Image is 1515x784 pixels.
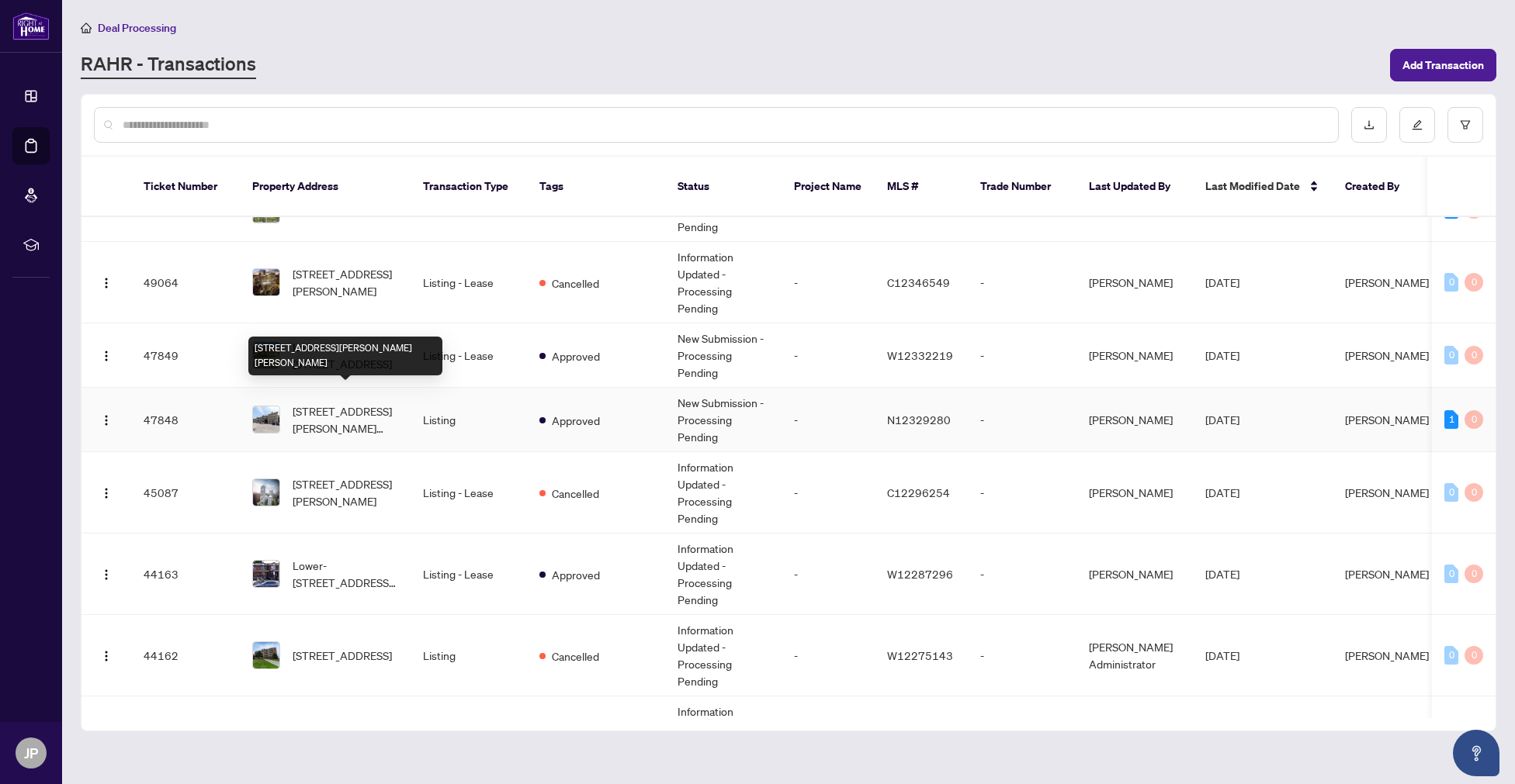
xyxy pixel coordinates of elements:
td: [PERSON_NAME] Administrator [1076,696,1193,778]
img: Logo [100,487,113,499]
td: Information Updated - Processing Pending [665,696,782,778]
td: [PERSON_NAME] [1076,323,1193,388]
span: Cancelled [552,275,599,292]
td: - [968,615,1076,696]
div: 0 [1465,346,1483,364]
button: Add Transaction [1390,49,1496,81]
span: [STREET_ADDRESS][PERSON_NAME] [293,475,398,509]
span: edit [1412,119,1423,130]
td: - [782,534,875,615]
td: Information Updated - Processing Pending [665,615,782,696]
span: Approved [552,566,600,583]
td: 44162 [131,615,240,696]
td: [PERSON_NAME] Administrator [1076,615,1193,696]
span: [STREET_ADDRESS] [293,647,392,664]
td: 47848 [131,388,240,452]
img: thumbnail-img [253,642,279,668]
img: thumbnail-img [253,561,279,587]
td: Listing [411,696,527,778]
div: 0 [1465,483,1483,502]
div: [STREET_ADDRESS][PERSON_NAME][PERSON_NAME] [248,337,442,375]
td: - [782,323,875,388]
th: Created By [1333,157,1426,217]
td: - [968,534,1076,615]
img: Logo [100,568,113,581]
td: - [968,242,1076,323]
span: C12296254 [887,485,950,499]
td: Listing [411,388,527,452]
td: Information Updated - Processing Pending [665,452,782,534]
td: [PERSON_NAME] [1076,242,1193,323]
span: [DATE] [1205,648,1239,662]
div: 0 [1444,565,1458,583]
span: W12332219 [887,348,953,362]
td: - [782,615,875,696]
span: C12346549 [887,275,950,289]
th: Ticket Number [131,157,240,217]
span: Last Modified Date [1205,178,1300,195]
th: Trade Number [968,157,1076,217]
div: 0 [1444,346,1458,364]
th: Project Name [782,157,875,217]
button: Logo [94,407,119,432]
img: thumbnail-img [253,269,279,295]
div: 0 [1465,646,1483,665]
td: Listing - Lease [411,452,527,534]
span: [PERSON_NAME] [1345,348,1429,362]
button: Logo [94,343,119,368]
td: - [782,388,875,452]
span: Add Transaction [1402,53,1484,78]
img: Logo [100,277,113,289]
span: [STREET_ADDRESS][PERSON_NAME][PERSON_NAME] [293,402,398,437]
span: [PERSON_NAME] [1345,413,1429,427]
th: Last Modified Date [1193,157,1333,217]
span: home [81,22,92,33]
span: N12329280 [887,413,951,427]
td: New Submission - Processing Pending [665,323,782,388]
span: Cancelled [552,648,599,665]
span: Approved [552,347,600,364]
td: - [782,696,875,778]
div: 0 [1444,273,1458,292]
span: [PERSON_NAME] [1345,275,1429,289]
td: - [782,242,875,323]
th: Tags [527,157,665,217]
td: 43034 [131,696,240,778]
td: Listing - Lease [411,534,527,615]
td: [PERSON_NAME] [1076,534,1193,615]
img: Logo [100,350,113,362]
img: logo [12,12,50,40]
td: New Submission - Processing Pending [665,388,782,452]
img: Logo [100,414,113,427]
td: 47849 [131,323,240,388]
td: Information Updated - Processing Pending [665,534,782,615]
span: download [1364,119,1375,130]
span: [DATE] [1205,567,1239,581]
button: download [1351,107,1387,143]
td: 45087 [131,452,240,534]
span: Deal Processing [98,21,176,35]
span: Cancelled [552,485,599,502]
td: [PERSON_NAME] [1076,452,1193,534]
button: Logo [94,270,119,295]
th: Transaction Type [411,157,527,217]
button: edit [1399,107,1435,143]
button: Logo [94,643,119,668]
td: [PERSON_NAME] [1076,388,1193,452]
td: Information Updated - Processing Pending [665,242,782,323]
span: [PERSON_NAME] [1345,648,1429,662]
th: MLS # [875,157,968,217]
td: Listing [411,615,527,696]
span: [STREET_ADDRESS][PERSON_NAME] [293,265,398,299]
td: - [968,696,1076,778]
th: Last Updated By [1076,157,1193,217]
td: 49064 [131,242,240,323]
a: RAHR - Transactions [81,51,256,79]
img: Logo [100,650,113,662]
span: [DATE] [1205,275,1239,289]
span: [PERSON_NAME] [1345,485,1429,499]
td: 44163 [131,534,240,615]
td: Listing - Lease [411,242,527,323]
span: Approved [552,412,600,429]
div: 0 [1444,646,1458,665]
